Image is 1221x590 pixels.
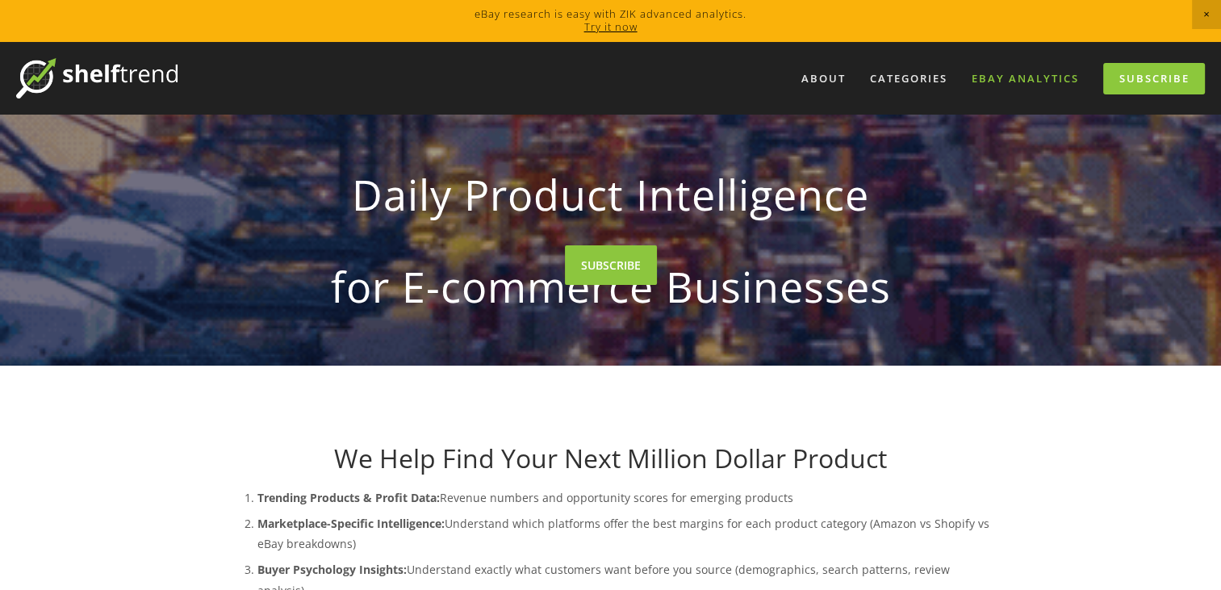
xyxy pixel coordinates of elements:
a: eBay Analytics [961,65,1089,92]
strong: Daily Product Intelligence [251,157,971,232]
p: Understand which platforms offer the best margins for each product category (Amazon vs Shopify vs... [257,513,997,554]
a: Try it now [584,19,638,34]
img: ShelfTrend [16,58,178,98]
strong: for E-commerce Businesses [251,249,971,324]
p: Revenue numbers and opportunity scores for emerging products [257,487,997,508]
a: About [791,65,856,92]
strong: Trending Products & Profit Data: [257,490,440,505]
a: SUBSCRIBE [565,245,657,285]
strong: Marketplace-Specific Intelligence: [257,516,445,531]
strong: Buyer Psychology Insights: [257,562,407,577]
a: Subscribe [1103,63,1205,94]
h1: We Help Find Your Next Million Dollar Product [225,443,997,474]
div: Categories [859,65,958,92]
